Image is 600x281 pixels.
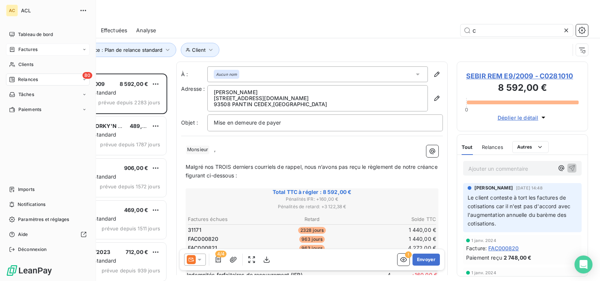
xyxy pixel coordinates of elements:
[100,141,160,147] span: prévue depuis 1787 jours
[186,164,439,179] span: Malgré nos TROIS derniers courriels de rappel, nous n’avons pas reçu le règlement de notre créanc...
[468,194,572,227] span: Le client conteste à tort les factures de cotisations car il n'est pas d'accord avec l'augmentati...
[53,123,146,129] span: PHARMA DOM - ORKY'N /A/E/09-14
[354,235,436,243] td: 1 440,00 €
[188,235,218,243] span: FAC000820
[18,246,47,253] span: Déconnexion
[18,46,37,53] span: Factures
[214,95,421,101] p: [STREET_ADDRESS][DOMAIN_NAME]
[460,24,573,36] input: Rechercher
[187,271,344,279] p: Indemnités forfaitaires de recouvrement (IFR)
[471,238,496,243] span: 1 janv. 2024
[462,144,473,150] span: Tout
[6,213,90,225] a: Paramètres et réglages
[188,244,217,252] span: FAC000821
[102,225,160,231] span: prévue depuis 1511 jours
[6,44,90,56] a: Factures
[466,81,579,96] h3: 8 592,00 €
[187,203,437,210] span: Pénalités de retard : + 3 122,38 €
[124,207,148,213] span: 469,00 €
[482,144,503,150] span: Relances
[187,196,437,203] span: Pénalités IFR : + 160,00 €
[6,89,90,101] a: Tâches
[512,141,549,153] button: Autres
[181,43,219,57] button: Client
[181,86,205,92] span: Adresse :
[214,89,421,95] p: [PERSON_NAME]
[120,81,148,87] span: 8 592,00 €
[18,231,28,238] span: Aide
[6,74,90,86] a: 80Relances
[102,267,160,273] span: prévue depuis 939 jours
[6,104,90,116] a: Paiements
[214,101,421,107] p: 93508 PANTIN CEDEX , [GEOGRAPHIC_DATA]
[466,254,502,261] span: Paiement reçu
[136,27,156,34] span: Analyse
[18,31,53,38] span: Tableau de bord
[6,264,52,276] img: Logo LeanPay
[466,244,487,252] span: Facture :
[215,251,226,257] span: 4/4
[192,47,205,53] span: Client
[354,215,436,223] th: Solde TTC
[18,61,33,68] span: Clients
[574,255,592,273] div: Open Intercom Messenger
[6,59,90,71] a: Clients
[474,185,513,191] span: [PERSON_NAME]
[354,226,436,234] td: 1 440,00 €
[18,91,34,98] span: Tâches
[495,113,550,122] button: Déplier le détail
[181,71,207,78] label: À :
[101,27,127,34] span: Effectuées
[6,5,18,17] div: AC
[6,228,90,240] a: Aide
[130,123,154,129] span: 489,60 €
[298,227,326,234] span: 2328 jours
[516,186,543,190] span: [DATE] 14:48
[181,119,198,126] span: Objet :
[36,74,167,281] div: grid
[21,8,75,14] span: ACL
[299,236,325,243] span: 963 jours
[471,270,496,275] span: 1 janv. 2024
[354,244,436,252] td: 4 272,00 €
[126,249,148,255] span: 712,00 €
[100,183,160,189] span: prévue depuis 1572 jours
[6,183,90,195] a: Imports
[214,146,216,152] span: ,
[466,71,579,81] span: SEBIR REM E9/2009 - C0281010
[465,107,468,113] span: 0
[18,186,34,193] span: Imports
[216,72,237,77] em: Aucun nom
[18,216,69,223] span: Paramètres et réglages
[504,254,532,261] span: 2 748,00 €
[18,106,41,113] span: Paiements
[124,165,148,171] span: 906,00 €
[18,76,38,83] span: Relances
[187,188,437,196] span: Total TTC à régler : 8 592,00 €
[98,99,160,105] span: prévue depuis 2283 jours
[53,43,176,57] button: Plan de relance : Plan de relance standard
[214,119,281,126] span: Mise en demeure de payer
[82,72,92,79] span: 80
[187,215,270,223] th: Factures échues
[18,201,45,208] span: Notifications
[498,114,538,122] span: Déplier le détail
[299,245,325,252] span: 963 jours
[188,226,201,234] span: 31171
[64,47,162,53] span: Plan de relance : Plan de relance standard
[271,215,353,223] th: Retard
[488,244,519,252] span: FAC000820
[412,254,440,266] button: Envoyer
[6,29,90,41] a: Tableau de bord
[186,146,209,154] span: Monsieur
